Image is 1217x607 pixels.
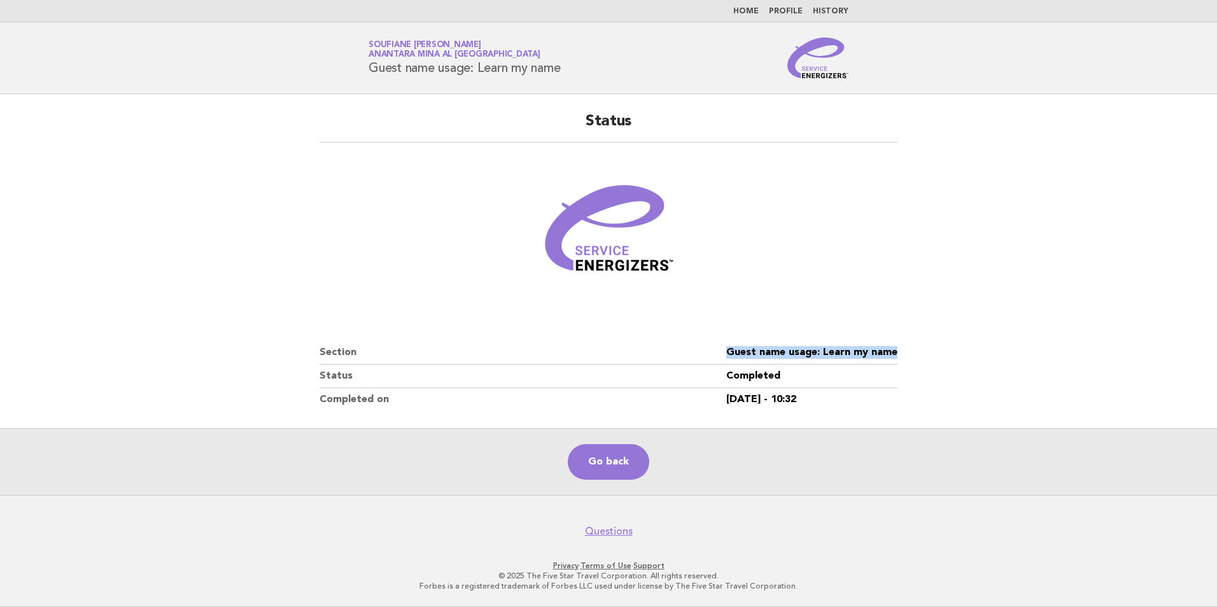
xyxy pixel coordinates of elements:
a: Questions [585,525,633,538]
dd: Guest name usage: Learn my name [726,341,897,365]
dd: [DATE] - 10:32 [726,388,897,411]
dt: Section [320,341,726,365]
dt: Status [320,365,726,388]
img: Verified [532,158,685,310]
dd: Completed [726,365,897,388]
a: Profile [769,8,803,15]
dt: Completed on [320,388,726,411]
a: Privacy [553,561,579,570]
span: Anantara Mina al [GEOGRAPHIC_DATA] [369,51,540,59]
h1: Guest name usage: Learn my name [369,41,560,74]
a: Go back [568,444,649,480]
a: Support [633,561,665,570]
a: Home [733,8,759,15]
a: Terms of Use [580,561,631,570]
a: History [813,8,848,15]
p: Forbes is a registered trademark of Forbes LLC used under license by The Five Star Travel Corpora... [219,581,998,591]
a: Soufiane [PERSON_NAME]Anantara Mina al [GEOGRAPHIC_DATA] [369,41,540,59]
h2: Status [320,111,897,143]
p: © 2025 The Five Star Travel Corporation. All rights reserved. [219,571,998,581]
img: Service Energizers [787,38,848,78]
p: · · [219,561,998,571]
